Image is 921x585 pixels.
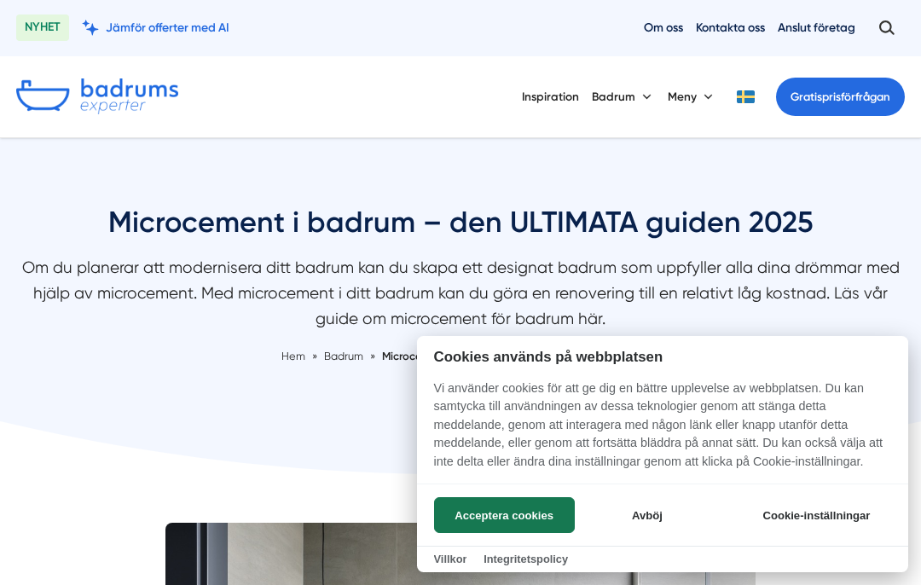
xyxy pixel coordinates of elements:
[434,497,575,533] button: Acceptera cookies
[434,553,467,565] a: Villkor
[417,379,908,484] p: Vi använder cookies för att ge dig en bättre upplevelse av webbplatsen. Du kan samtycka till anvä...
[742,497,891,533] button: Cookie-inställningar
[484,553,568,565] a: Integritetspolicy
[417,349,908,365] h2: Cookies används på webbplatsen
[579,497,715,533] button: Avböj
